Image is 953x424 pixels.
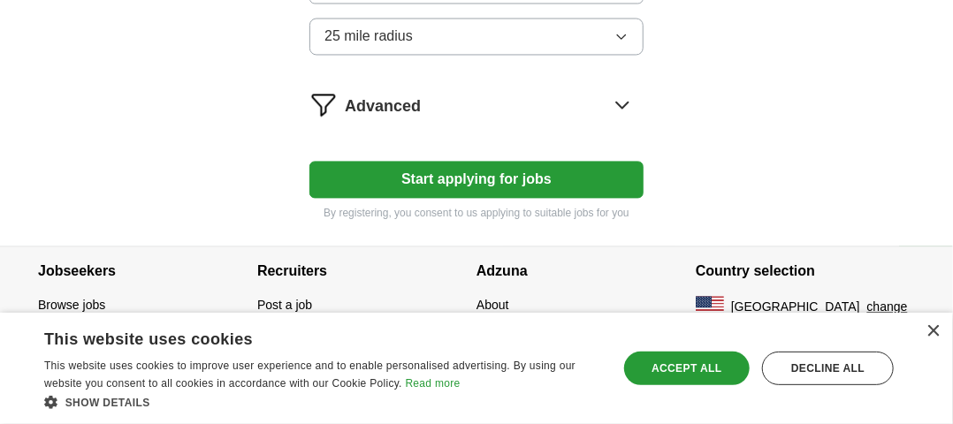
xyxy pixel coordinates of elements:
img: US flag [696,296,724,317]
button: change [867,298,908,316]
button: Start applying for jobs [309,161,644,198]
img: filter [309,90,338,118]
h4: Country selection [696,246,915,296]
p: By registering, you consent to us applying to suitable jobs for you [309,205,644,221]
div: This website uses cookies [44,323,556,350]
span: Show details [65,397,150,409]
button: 25 mile radius [309,18,644,55]
a: About [476,298,509,312]
a: Read more, opens a new window [406,377,461,390]
div: Close [926,325,940,338]
span: [GEOGRAPHIC_DATA] [731,298,860,316]
a: Post a job [257,298,312,312]
div: Decline all [762,352,894,385]
div: Show details [44,393,600,411]
span: 25 mile radius [324,26,413,47]
a: Browse jobs [38,298,105,312]
span: Advanced [345,95,421,118]
span: This website uses cookies to improve user experience and to enable personalised advertising. By u... [44,360,576,390]
div: Accept all [624,352,751,385]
